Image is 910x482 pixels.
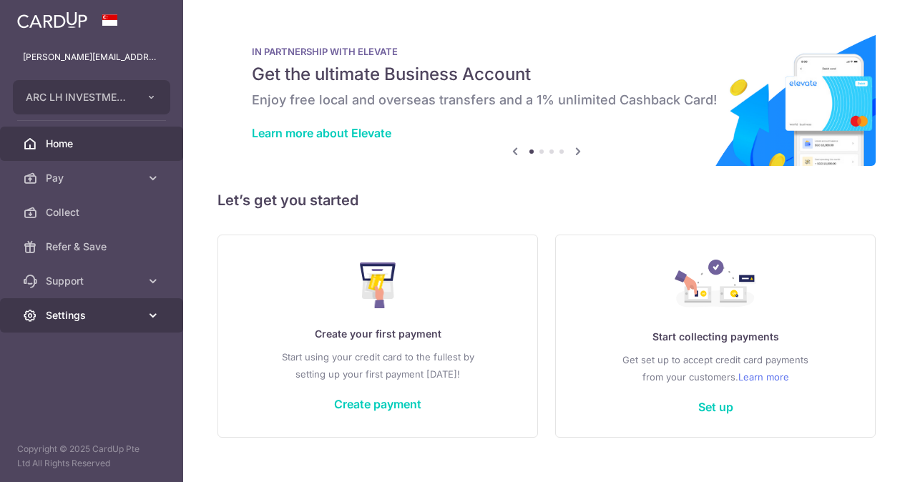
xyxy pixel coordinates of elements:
a: Learn more about Elevate [252,126,391,140]
p: Start collecting payments [584,328,846,345]
img: CardUp [17,11,87,29]
p: Get set up to accept credit card payments from your customers. [584,351,846,385]
p: Start using your credit card to the fullest by setting up your first payment [DATE]! [247,348,509,383]
p: [PERSON_NAME][EMAIL_ADDRESS][DOMAIN_NAME] [23,50,160,64]
img: Renovation banner [217,23,876,166]
a: Set up [698,400,733,414]
span: Collect [46,205,140,220]
span: ARC LH INVESTMENTS PTE. LTD. [26,90,132,104]
span: Refer & Save [46,240,140,254]
span: Pay [46,171,140,185]
img: Make Payment [360,262,396,308]
span: Home [46,137,140,151]
img: Collect Payment [675,260,756,311]
h5: Get the ultimate Business Account [252,63,841,86]
a: Learn more [738,368,789,385]
button: ARC LH INVESTMENTS PTE. LTD. [13,80,170,114]
span: Settings [46,308,140,323]
h5: Let’s get you started [217,189,876,212]
span: Support [46,274,140,288]
h6: Enjoy free local and overseas transfers and a 1% unlimited Cashback Card! [252,92,841,109]
p: Create your first payment [247,325,509,343]
p: IN PARTNERSHIP WITH ELEVATE [252,46,841,57]
a: Create payment [334,397,421,411]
